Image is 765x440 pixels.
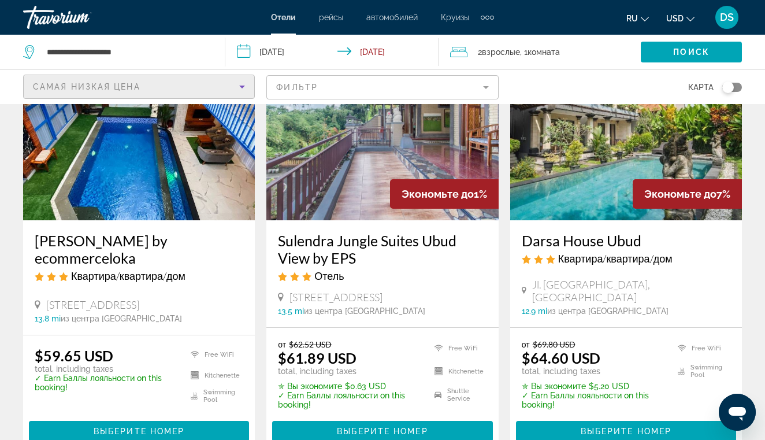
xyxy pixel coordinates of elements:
[478,44,520,60] span: 2
[71,269,185,282] span: Квартира/квартира/дом
[532,278,730,304] span: Jl. [GEOGRAPHIC_DATA], [GEOGRAPHIC_DATA]
[225,35,439,69] button: Check-in date: Oct 9, 2025 Check-out date: Oct 13, 2025
[304,306,425,316] span: из центра [GEOGRAPHIC_DATA]
[626,14,638,23] span: ru
[522,252,730,265] div: 3 star Apartment
[522,349,600,367] ins: $64.60 USD
[547,306,669,316] span: из центра [GEOGRAPHIC_DATA]
[337,427,428,436] span: Выберите номер
[185,389,243,404] li: Swimming Pool
[439,35,641,69] button: Travelers: 2 adults, 0 children
[441,13,469,22] a: Круизы
[61,314,182,323] span: из центра [GEOGRAPHIC_DATA]
[278,339,286,349] span: от
[673,47,710,57] span: Поиск
[533,339,575,349] del: $69.80 USD
[522,232,730,249] a: Darsa House Ubud
[429,386,487,404] li: Shuttle Service
[719,394,756,431] iframe: Кнопка запуска окна обмена сообщениями
[278,382,420,391] p: $0.63 USD
[35,314,61,323] span: 13.8 mi
[522,339,530,349] span: от
[481,8,494,27] button: Extra navigation items
[581,427,671,436] span: Выберите номер
[482,47,520,57] span: Взрослые
[558,252,673,265] span: Квартира/квартира/дом
[720,12,734,23] span: DS
[35,269,243,282] div: 3 star Apartment
[29,423,249,436] a: Выберите номер
[278,306,304,316] span: 13.5 mi
[644,188,716,200] span: Экономьте до
[516,423,736,436] a: Выберите номер
[528,47,560,57] span: Комната
[672,339,730,357] li: Free WiFi
[185,368,243,383] li: Kitchenette
[522,306,547,316] span: 12.9 mi
[319,13,343,22] a: рейсы
[666,14,684,23] span: USD
[666,10,695,27] button: Change currency
[672,363,730,380] li: Swimming Pool
[278,391,420,409] p: ✓ Earn Баллы лояльности on this booking!
[289,339,332,349] del: $62.52 USD
[23,35,255,220] img: Hotel image
[278,269,487,282] div: 3 star Hotel
[278,367,420,376] p: total, including taxes
[35,347,113,364] ins: $59.65 USD
[641,42,742,62] button: Поиск
[712,5,742,29] button: User Menu
[510,35,742,220] img: Hotel image
[35,364,176,374] p: total, including taxes
[271,13,296,22] a: Отели
[35,232,243,267] a: [PERSON_NAME] by ecommerceloka
[314,269,344,282] span: Отель
[633,179,742,209] div: 7%
[626,10,649,27] button: Change language
[429,339,487,357] li: Free WiFi
[266,35,498,220] img: Hotel image
[522,382,663,391] p: $5.20 USD
[33,80,245,94] mat-select: Sort by
[520,44,560,60] span: , 1
[185,347,243,362] li: Free WiFi
[522,382,586,391] span: ✮ Вы экономите
[429,363,487,380] li: Kitchenette
[522,391,663,409] p: ✓ Earn Баллы лояльности on this booking!
[402,188,474,200] span: Экономьте до
[366,13,418,22] a: автомобилей
[23,2,139,32] a: Travorium
[35,374,176,392] p: ✓ Earn Баллы лояльности on this booking!
[390,179,499,209] div: 1%
[46,298,139,311] span: [STREET_ADDRESS]
[278,232,487,267] a: Sulendra Jungle Suites Ubud View by EPS
[272,423,492,436] a: Выберите номер
[688,79,714,95] span: карта
[278,349,356,367] ins: $61.89 USD
[94,427,184,436] span: Выберите номер
[266,75,498,100] button: Filter
[289,291,382,304] span: [STREET_ADDRESS]
[522,367,663,376] p: total, including taxes
[278,382,342,391] span: ✮ Вы экономите
[33,82,140,91] span: Самая низкая цена
[714,82,742,93] button: Toggle map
